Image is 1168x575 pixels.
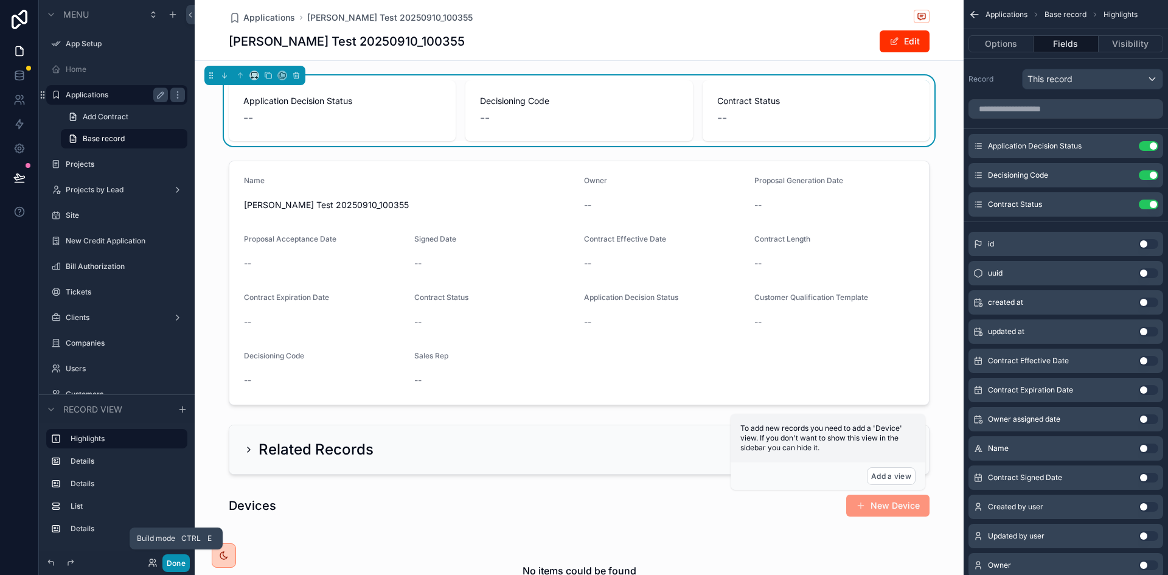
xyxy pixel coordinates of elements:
span: This record [1027,73,1072,85]
span: -- [717,110,727,127]
button: Visibility [1099,35,1163,52]
label: Home [66,64,185,74]
span: To add new records you need to add a 'Device' view. If you don't want to show this view in the si... [740,423,902,452]
button: Edit [880,30,930,52]
label: Companies [66,338,185,348]
label: List [71,501,182,511]
span: Name [988,444,1009,453]
label: Customers [66,389,185,399]
label: App Setup [66,39,185,49]
button: This record [1022,69,1163,89]
button: Options [968,35,1034,52]
a: Applications [229,12,295,24]
span: Contract Status [988,200,1042,209]
span: E [204,534,214,543]
label: New Credit Application [66,236,185,246]
label: Applications [66,90,163,100]
span: -- [243,110,253,127]
span: updated at [988,327,1024,336]
a: Add Contract [61,107,187,127]
span: Contract Expiration Date [988,385,1073,395]
span: Build mode [137,534,175,543]
span: Decisioning Code [988,170,1048,180]
button: Fields [1034,35,1098,52]
span: Contract Effective Date [988,356,1069,366]
span: Applications [243,12,295,24]
button: Add a view [867,467,916,485]
span: Decisioning Code [480,95,678,107]
span: Applications [985,10,1027,19]
span: Base record [83,134,125,144]
span: Add Contract [83,112,128,122]
label: Details [71,456,182,466]
label: Projects [66,159,185,169]
label: Highlights [71,434,178,444]
label: Details [71,524,182,534]
label: Tickets [66,287,185,297]
label: Details [71,479,182,489]
button: Done [162,554,190,572]
label: Record [968,74,1017,84]
span: Ctrl [180,532,202,545]
span: Contract Status [717,95,915,107]
span: uuid [988,268,1003,278]
label: Users [66,364,185,374]
div: scrollable content [39,423,195,551]
span: Application Decision Status [988,141,1082,151]
span: -- [480,110,490,127]
span: Menu [63,9,89,21]
span: Highlights [1104,10,1138,19]
label: Site [66,211,185,220]
span: Contract Signed Date [988,473,1062,483]
label: Bill Authorization [66,262,185,271]
span: Owner assigned date [988,414,1060,424]
span: Base record [1045,10,1086,19]
label: Clients [66,313,168,322]
span: Updated by user [988,531,1045,541]
span: created at [988,298,1023,307]
h1: [PERSON_NAME] Test 20250910_100355 [229,33,465,50]
span: Created by user [988,502,1043,512]
span: Record view [63,403,122,416]
label: Projects by Lead [66,185,168,195]
span: Application Decision Status [243,95,441,107]
a: Base record [61,129,187,148]
span: id [988,239,994,249]
a: [PERSON_NAME] Test 20250910_100355 [307,12,473,24]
